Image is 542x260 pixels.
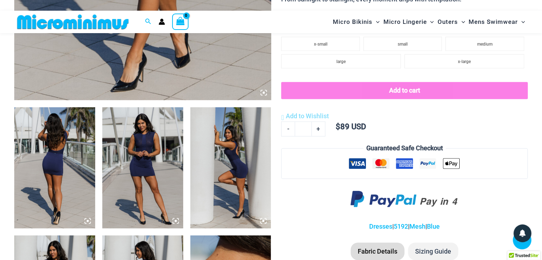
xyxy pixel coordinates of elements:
a: - [281,121,295,136]
li: x-large [404,54,524,68]
a: Mens SwimwearMenu ToggleMenu Toggle [467,13,527,31]
button: Add to cart [281,82,528,99]
p: | | | [281,221,528,232]
img: Desire Me Navy 5192 Dress [102,107,183,228]
a: Mesh [409,223,425,230]
a: + [312,121,325,136]
span: Mens Swimwear [469,13,518,31]
span: $ [336,122,340,131]
span: large [336,59,346,64]
span: Menu Toggle [372,13,380,31]
span: x-large [458,59,471,64]
span: Menu Toggle [458,13,465,31]
span: Micro Bikinis [333,13,372,31]
span: small [398,42,408,47]
a: Add to Wishlist [281,111,329,121]
span: Micro Lingerie [383,13,427,31]
span: Menu Toggle [427,13,434,31]
li: large [281,54,401,68]
img: Desire Me Navy 5192 Dress [14,107,95,228]
input: Product quantity [295,121,311,136]
a: Account icon link [159,19,165,25]
a: 5192 [394,223,408,230]
span: Menu Toggle [518,13,525,31]
a: OutersMenu ToggleMenu Toggle [436,13,467,31]
a: Search icon link [145,17,151,26]
span: Add to Wishlist [286,112,329,120]
a: View Shopping Cart, empty [172,14,189,30]
li: x-small [281,37,360,51]
a: Blue [427,223,440,230]
span: Outers [438,13,458,31]
span: x-small [314,42,327,47]
a: Dresses [369,223,392,230]
img: MM SHOP LOGO FLAT [14,14,131,30]
legend: Guaranteed Safe Checkout [363,143,446,154]
img: Desire Me Navy 5192 Dress [190,107,271,228]
a: Micro BikinisMenu ToggleMenu Toggle [331,13,381,31]
bdi: 89 USD [336,122,366,131]
nav: Site Navigation [330,12,528,32]
a: Micro LingerieMenu ToggleMenu Toggle [381,13,435,31]
li: medium [445,37,524,51]
li: small [363,37,442,51]
span: medium [477,42,492,47]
